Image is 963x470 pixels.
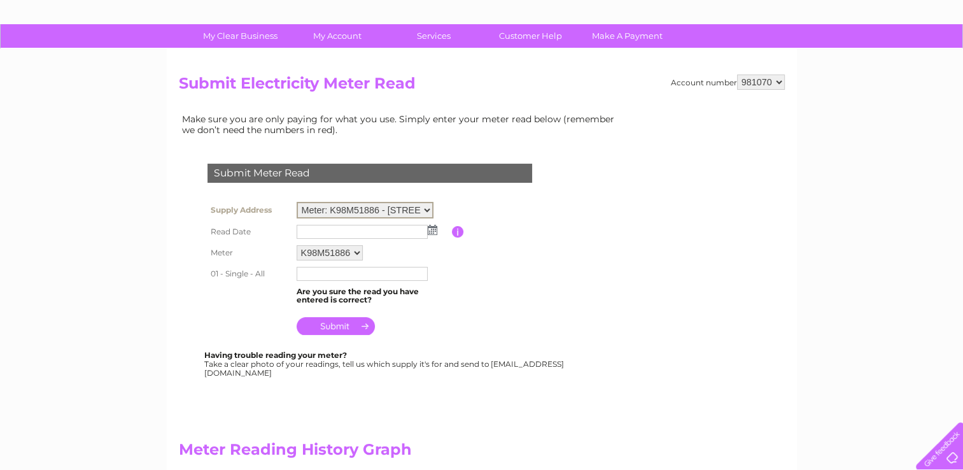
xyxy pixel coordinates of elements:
a: Customer Help [478,24,583,48]
h2: Submit Electricity Meter Read [179,75,785,99]
th: 01 - Single - All [204,264,293,284]
a: My Account [285,24,390,48]
td: Are you sure the read you have entered is correct? [293,284,452,308]
th: Supply Address [204,199,293,222]
div: Account number [671,75,785,90]
a: Contact [878,54,910,64]
div: Submit Meter Read [207,164,532,183]
a: Water [739,54,763,64]
img: logo.png [34,33,99,72]
b: Having trouble reading your meter? [204,350,347,360]
td: Make sure you are only paying for what you use. Simply enter your meter read below (remember we d... [179,111,624,138]
a: Telecoms [806,54,845,64]
input: Information [452,226,464,238]
div: Clear Business is a trading name of Verastar Limited (registered in [GEOGRAPHIC_DATA] No. 3667643... [181,7,783,62]
th: Meter [204,242,293,264]
img: ... [428,225,437,235]
input: Submit [297,317,375,335]
a: 0333 014 3131 [723,6,811,22]
a: Services [381,24,486,48]
h2: Meter Reading History Graph [179,441,624,465]
th: Read Date [204,222,293,242]
div: Take a clear photo of your readings, tell us which supply it's for and send to [EMAIL_ADDRESS][DO... [204,351,566,377]
a: Energy [771,54,799,64]
a: Make A Payment [575,24,680,48]
a: Blog [852,54,871,64]
a: Log out [921,54,951,64]
a: My Clear Business [188,24,293,48]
